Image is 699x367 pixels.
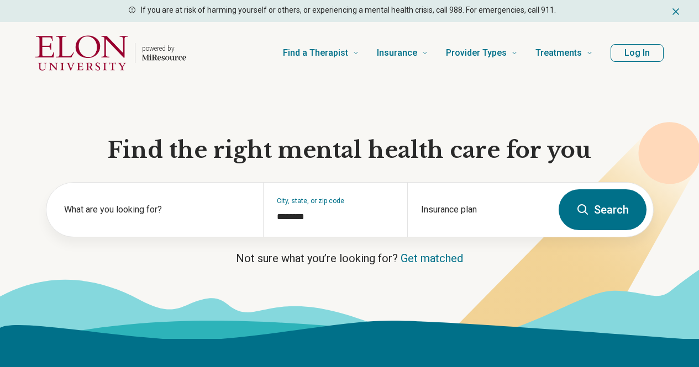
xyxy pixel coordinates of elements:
label: What are you looking for? [64,203,250,216]
button: Log In [611,44,664,62]
a: Provider Types [446,31,518,75]
a: Get matched [401,252,463,265]
p: Not sure what you’re looking for? [46,251,654,266]
a: Treatments [535,31,593,75]
a: Home page [35,35,186,71]
button: Search [559,189,647,230]
span: Provider Types [446,45,507,61]
span: Find a Therapist [283,45,348,61]
span: Insurance [377,45,417,61]
p: If you are at risk of harming yourself or others, or experiencing a mental health crisis, call 98... [141,4,556,16]
a: Find a Therapist [283,31,359,75]
a: Insurance [377,31,428,75]
span: Treatments [535,45,582,61]
h1: Find the right mental health care for you [46,136,654,164]
p: powered by [142,44,186,53]
button: Dismiss [670,4,681,18]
